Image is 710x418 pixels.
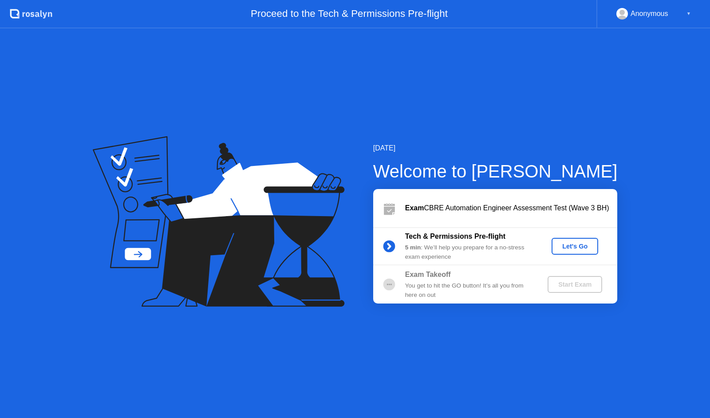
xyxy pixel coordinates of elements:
div: Anonymous [631,8,668,20]
div: ▼ [686,8,691,20]
div: You get to hit the GO button! It’s all you from here on out [405,281,533,300]
b: Tech & Permissions Pre-flight [405,233,505,240]
div: CBRE Automation Engineer Assessment Test (Wave 3 BH) [405,203,617,213]
button: Start Exam [548,276,602,293]
div: : We’ll help you prepare for a no-stress exam experience [405,243,533,261]
b: Exam Takeoff [405,271,451,278]
b: Exam [405,204,424,212]
div: Start Exam [551,281,599,288]
button: Let's Go [552,238,598,255]
div: Let's Go [555,243,595,250]
div: [DATE] [373,143,618,154]
b: 5 min [405,244,421,251]
div: Welcome to [PERSON_NAME] [373,158,618,185]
